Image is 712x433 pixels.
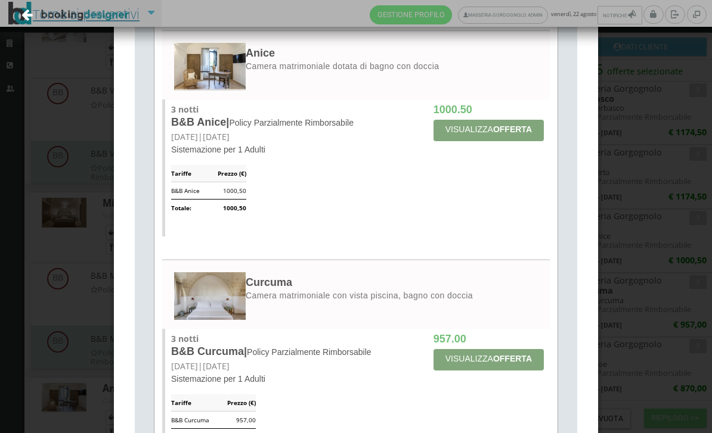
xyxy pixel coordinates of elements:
strong: OFFERTA [493,354,532,363]
span: Curcuma [246,276,292,288]
strong: OFFERTA [493,124,532,134]
b: Prezzo (€) [218,169,246,177]
span: | [198,131,203,142]
a: VISUALIZZAOFFERTA [434,120,544,141]
b: Totale: [171,204,191,212]
span: 3 notti [171,333,199,344]
span: Sistemazione per 1 Adulti [171,374,265,384]
span: VISUALIZZA [445,124,532,134]
b: Tariffe [171,169,191,177]
span: [DATE] [171,360,198,372]
img: 4ce60923592811eeb13b0a069e529790_max200.jpg [174,272,246,320]
span: B&B Curcuma| [171,345,247,357]
b: Prezzo (€) [227,398,256,407]
span: Sistemazione per 1 Adulti [171,145,265,154]
b: 1000,50 [223,204,246,212]
span: Policy Parzialmente Rimborsabile [247,347,372,357]
td: 1000,50 [218,182,246,200]
span: B&B Anice| [171,116,229,128]
span: 3 notti [171,104,199,115]
span: [DATE] [203,131,230,142]
span: Camera matrimoniale dotata di bagno con doccia [246,61,439,71]
span: 1000.50 [434,104,472,116]
span: [DATE] [171,131,198,142]
span: Anice [246,47,275,59]
span: | [198,360,203,372]
span: Camera matrimoniale con vista piscina, bagno con doccia [246,291,473,300]
td: B&B Curcuma [171,412,209,429]
span: Policy Parzialmente Rimborsabile [229,118,354,127]
a: VISUALIZZAOFFERTA [434,349,544,370]
span: [DATE] [203,360,230,372]
b: Tariffe [171,398,191,407]
td: B&B Anice [171,182,200,200]
img: c61cfc06592711ee9b0b027e0800ecac_max200.jpg [174,43,246,91]
span: VISUALIZZA [445,354,532,363]
span: 957.00 [434,333,466,345]
td: 957,00 [227,412,256,429]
